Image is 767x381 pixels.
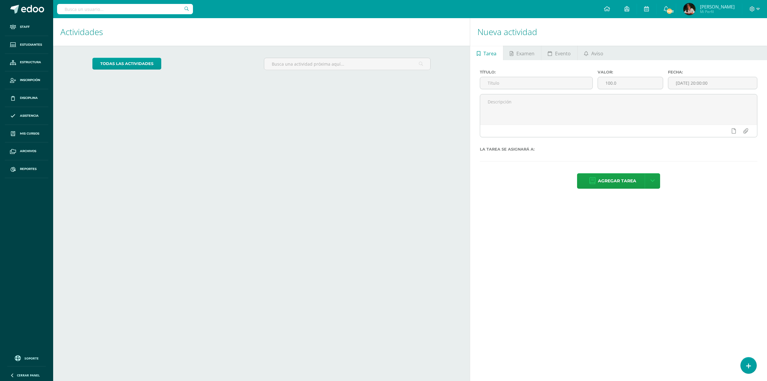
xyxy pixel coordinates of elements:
[57,4,193,14] input: Busca un usuario...
[20,149,36,154] span: Archivos
[5,160,48,178] a: Reportes
[483,46,496,61] span: Tarea
[7,354,46,362] a: Soporte
[20,24,30,29] span: Staff
[541,46,577,60] a: Evento
[5,36,48,54] a: Estudiantes
[477,18,760,46] h1: Nueva actividad
[92,58,161,70] a: todas las Actividades
[5,71,48,89] a: Inscripción
[668,70,757,74] label: Fecha:
[591,46,603,61] span: Aviso
[5,54,48,72] a: Estructura
[503,46,541,60] a: Examen
[666,8,673,15] span: 1452
[20,78,40,83] span: Inscripción
[5,142,48,160] a: Archivos
[470,46,503,60] a: Tarea
[5,125,48,143] a: Mis cursos
[578,46,610,60] a: Aviso
[24,356,39,360] span: Soporte
[20,96,38,100] span: Disciplina
[700,9,735,14] span: Mi Perfil
[5,107,48,125] a: Asistencia
[60,18,463,46] h1: Actividades
[20,113,39,118] span: Asistencia
[516,46,534,61] span: Examen
[5,89,48,107] a: Disciplina
[668,77,757,89] input: Fecha de entrega
[700,4,735,10] span: [PERSON_NAME]
[20,60,41,65] span: Estructura
[5,18,48,36] a: Staff
[480,70,592,74] label: Título:
[480,147,757,151] label: La tarea se asignará a:
[17,373,40,377] span: Cerrar panel
[480,77,592,89] input: Título
[20,167,37,171] span: Reportes
[20,42,42,47] span: Estudiantes
[683,3,695,15] img: 1768b921bb0131f632fd6560acaf36dd.png
[20,131,39,136] span: Mis cursos
[598,174,636,188] span: Agregar tarea
[598,77,663,89] input: Puntos máximos
[555,46,571,61] span: Evento
[264,58,430,70] input: Busca una actividad próxima aquí...
[598,70,663,74] label: Valor:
